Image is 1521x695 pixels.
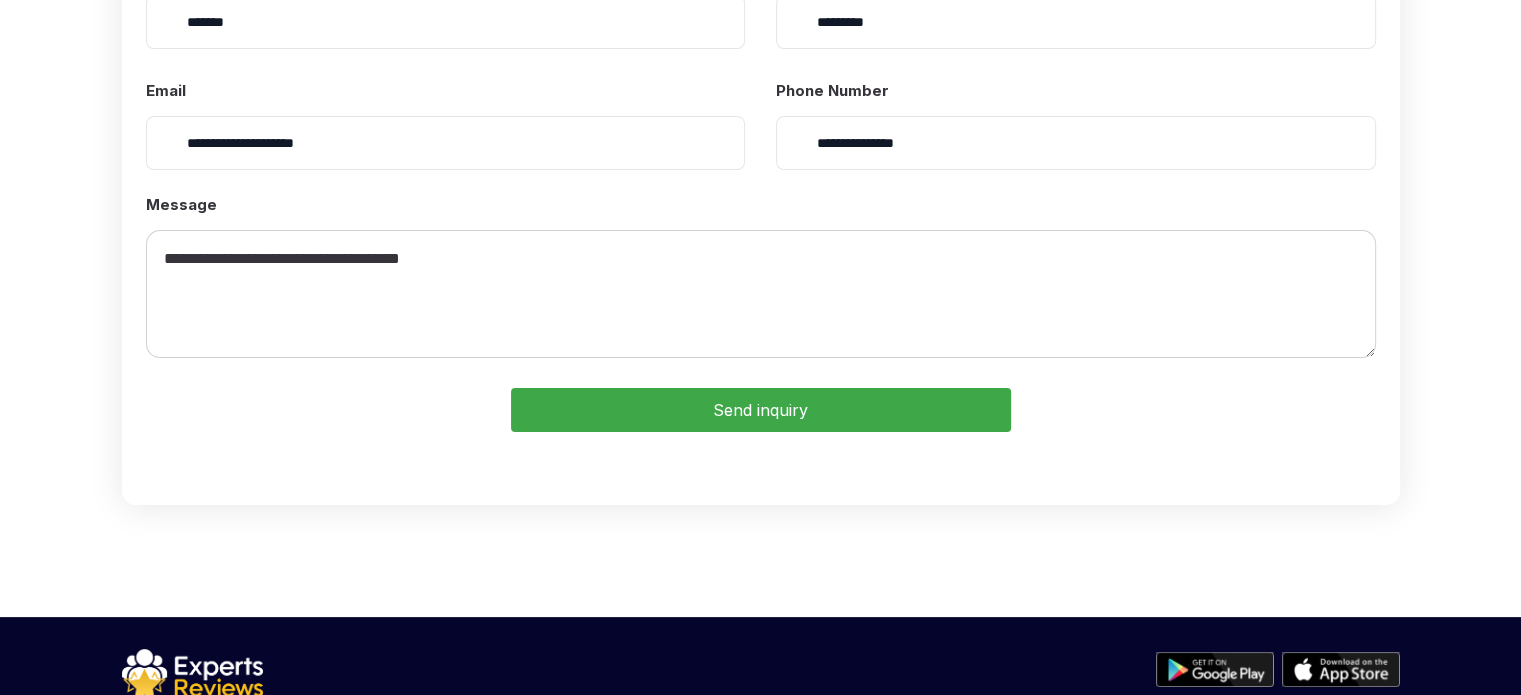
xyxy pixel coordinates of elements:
label: Message [146,194,1376,216]
img: play store btn [1156,652,1274,687]
label: Email [146,80,746,102]
label: Phone Number [776,80,1376,102]
img: apple store btn [1282,652,1400,687]
button: Send inquiry [511,388,1011,432]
